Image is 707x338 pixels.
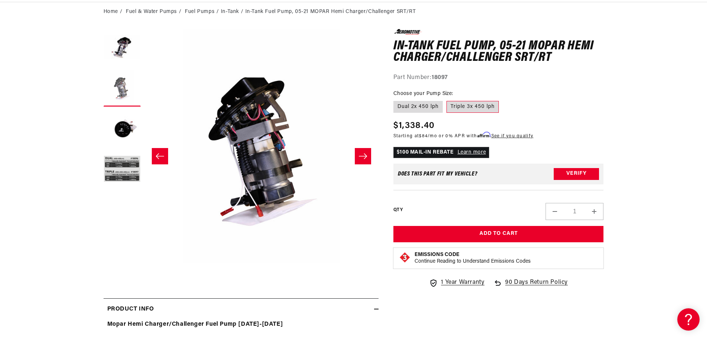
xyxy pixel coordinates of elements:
[429,278,484,288] a: 1 Year Warranty
[393,101,443,113] label: Dual 2x 450 lph
[554,168,599,180] button: Verify
[393,226,604,243] button: Add to Cart
[185,8,215,16] a: Fuel Pumps
[221,8,245,16] li: In-Tank
[393,132,533,140] p: Starting at /mo or 0% APR with .
[393,207,403,213] label: QTY
[104,29,141,66] button: Load image 1 in gallery view
[393,90,454,98] legend: Choose your Pump Size:
[107,321,283,327] strong: Mopar Hemi Charger/Challenger Fuel Pump [DATE]-[DATE]
[441,278,484,288] span: 1 Year Warranty
[152,148,168,164] button: Slide left
[104,29,379,283] media-gallery: Gallery Viewer
[505,278,568,295] span: 90 Days Return Policy
[355,148,371,164] button: Slide right
[491,134,533,138] a: See if you qualify - Learn more about Affirm Financing (opens in modal)
[399,252,411,263] img: Emissions code
[446,101,499,113] label: Triple 3x 450 lph
[104,70,141,107] button: Load image 2 in gallery view
[104,8,604,16] nav: breadcrumbs
[458,150,486,155] a: Learn more
[245,8,416,16] li: In-Tank Fuel Pump, 05-21 MOPAR Hemi Charger/Challenger SRT/RT
[104,111,141,148] button: Load image 3 in gallery view
[432,75,448,81] strong: 18097
[104,151,141,188] button: Load image 4 in gallery view
[415,252,459,257] strong: Emissions Code
[477,132,490,138] span: Affirm
[419,134,428,138] span: $84
[393,40,604,64] h1: In-Tank Fuel Pump, 05-21 MOPAR Hemi Charger/Challenger SRT/RT
[415,252,531,265] button: Emissions CodeContinue Reading to Understand Emissions Codes
[126,8,177,16] a: Fuel & Water Pumps
[104,299,379,320] summary: Product Info
[393,147,489,158] p: $100 MAIL-IN REBATE
[104,8,118,16] a: Home
[398,171,478,177] div: Does This part fit My vehicle?
[107,305,154,314] h2: Product Info
[493,278,568,295] a: 90 Days Return Policy
[393,119,435,132] span: $1,338.40
[415,258,531,265] p: Continue Reading to Understand Emissions Codes
[393,73,604,83] div: Part Number:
